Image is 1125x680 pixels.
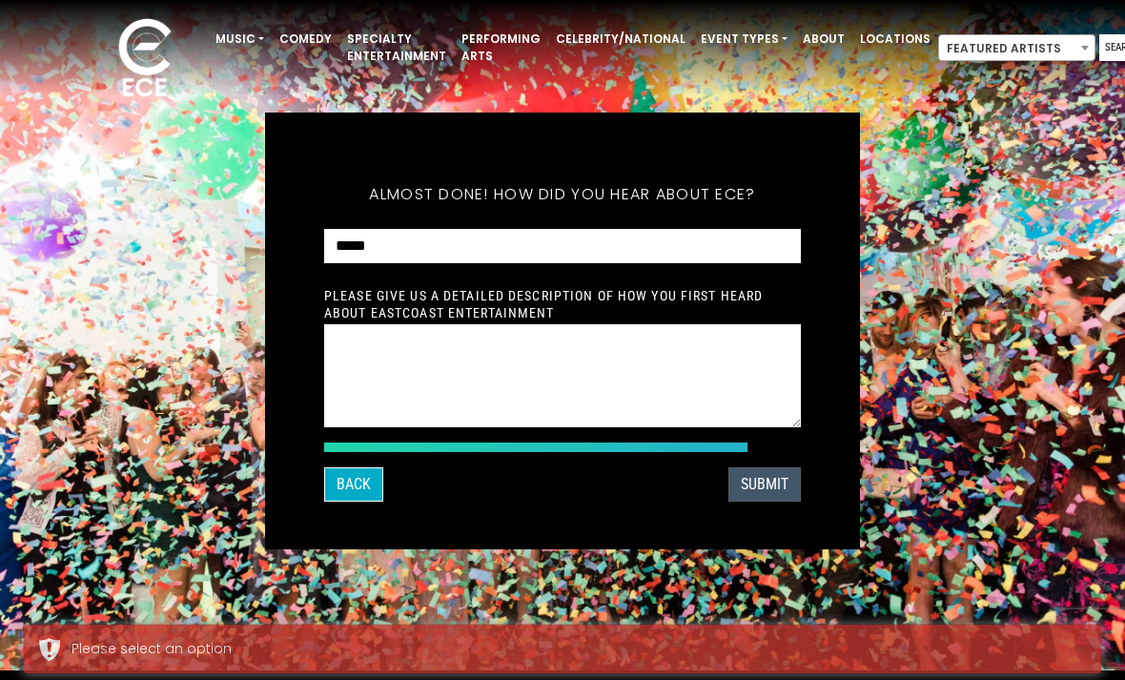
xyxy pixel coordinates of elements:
a: Performing Arts [454,23,548,72]
a: Specialty Entertainment [339,23,454,72]
a: Event Types [693,23,795,55]
img: ece_new_logo_whitev2-1.png [97,13,193,106]
h5: Almost done! How did you hear about ECE? [324,160,801,229]
div: Please select an option [72,639,1088,659]
a: Music [208,23,272,55]
a: Comedy [272,23,339,55]
a: Locations [852,23,938,55]
span: Featured Artists [939,35,1094,62]
select: How did you hear about ECE [324,229,801,264]
label: Please give us a detailed description of how you first heard about EastCoast Entertainment [324,287,801,321]
span: Featured Artists [938,34,1095,61]
a: Celebrity/National [548,23,693,55]
button: SUBMIT [728,467,801,502]
a: About [795,23,852,55]
button: Back [324,467,383,502]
